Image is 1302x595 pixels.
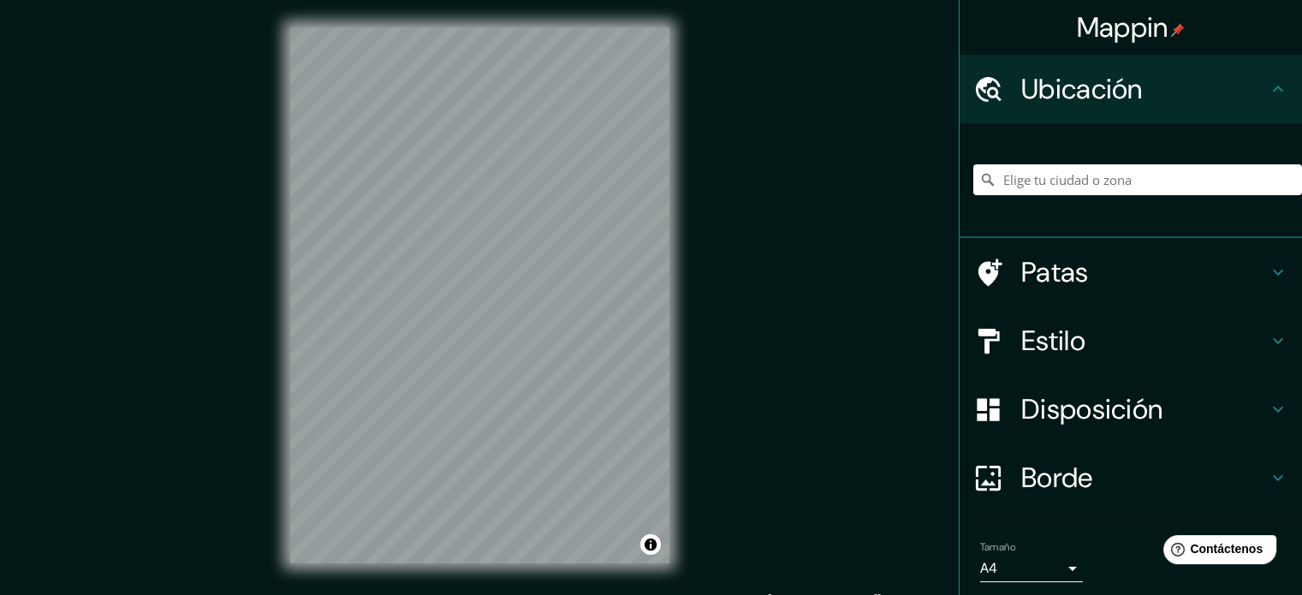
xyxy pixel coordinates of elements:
div: Estilo [960,306,1302,375]
font: Tamaño [980,540,1015,554]
div: Patas [960,238,1302,306]
font: Borde [1021,460,1093,496]
font: Ubicación [1021,71,1143,107]
font: Disposición [1021,391,1162,427]
input: Elige tu ciudad o zona [973,164,1302,195]
font: Mappin [1077,9,1168,45]
img: pin-icon.png [1171,23,1185,37]
canvas: Mapa [290,27,669,563]
div: A4 [980,555,1083,582]
button: Activar o desactivar atribución [640,534,661,555]
font: Patas [1021,254,1089,290]
div: Ubicación [960,55,1302,123]
font: A4 [980,559,997,577]
div: Disposición [960,375,1302,443]
div: Borde [960,443,1302,512]
iframe: Lanzador de widgets de ayuda [1150,528,1283,576]
font: Estilo [1021,323,1085,359]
